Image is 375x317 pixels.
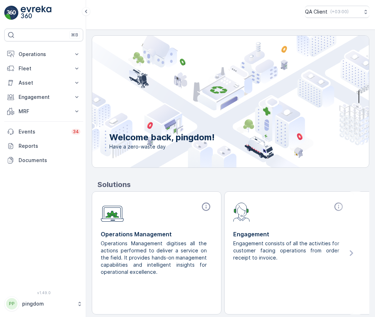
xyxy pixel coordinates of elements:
[97,179,369,190] p: Solutions
[4,153,83,167] a: Documents
[101,202,124,222] img: module-icon
[4,6,19,20] img: logo
[19,65,69,72] p: Fleet
[4,104,83,119] button: MRF
[109,132,215,143] p: Welcome back, pingdom!
[4,125,83,139] a: Events34
[233,240,339,261] p: Engagement consists of all the activities for customer facing operations from order receipt to in...
[19,108,69,115] p: MRF
[71,32,78,38] p: ⌘B
[19,79,69,86] p: Asset
[233,230,345,238] p: Engagement
[4,61,83,76] button: Fleet
[19,157,80,164] p: Documents
[60,36,369,167] img: city illustration
[233,202,250,222] img: module-icon
[19,142,80,150] p: Reports
[109,143,215,150] span: Have a zero-waste day
[19,94,69,101] p: Engagement
[305,8,327,15] p: QA Client
[4,47,83,61] button: Operations
[19,128,67,135] p: Events
[19,51,69,58] p: Operations
[21,6,51,20] img: logo_light-DOdMpM7g.png
[22,300,73,307] p: pingdom
[4,296,83,311] button: PPpingdom
[330,9,349,15] p: ( +03:00 )
[101,230,212,238] p: Operations Management
[305,6,369,18] button: QA Client(+03:00)
[4,291,83,295] span: v 1.49.0
[4,76,83,90] button: Asset
[6,298,17,310] div: PP
[73,129,79,135] p: 34
[101,240,207,276] p: Operations Management digitises all the actions performed to deliver a service on the field. It p...
[4,90,83,104] button: Engagement
[4,139,83,153] a: Reports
